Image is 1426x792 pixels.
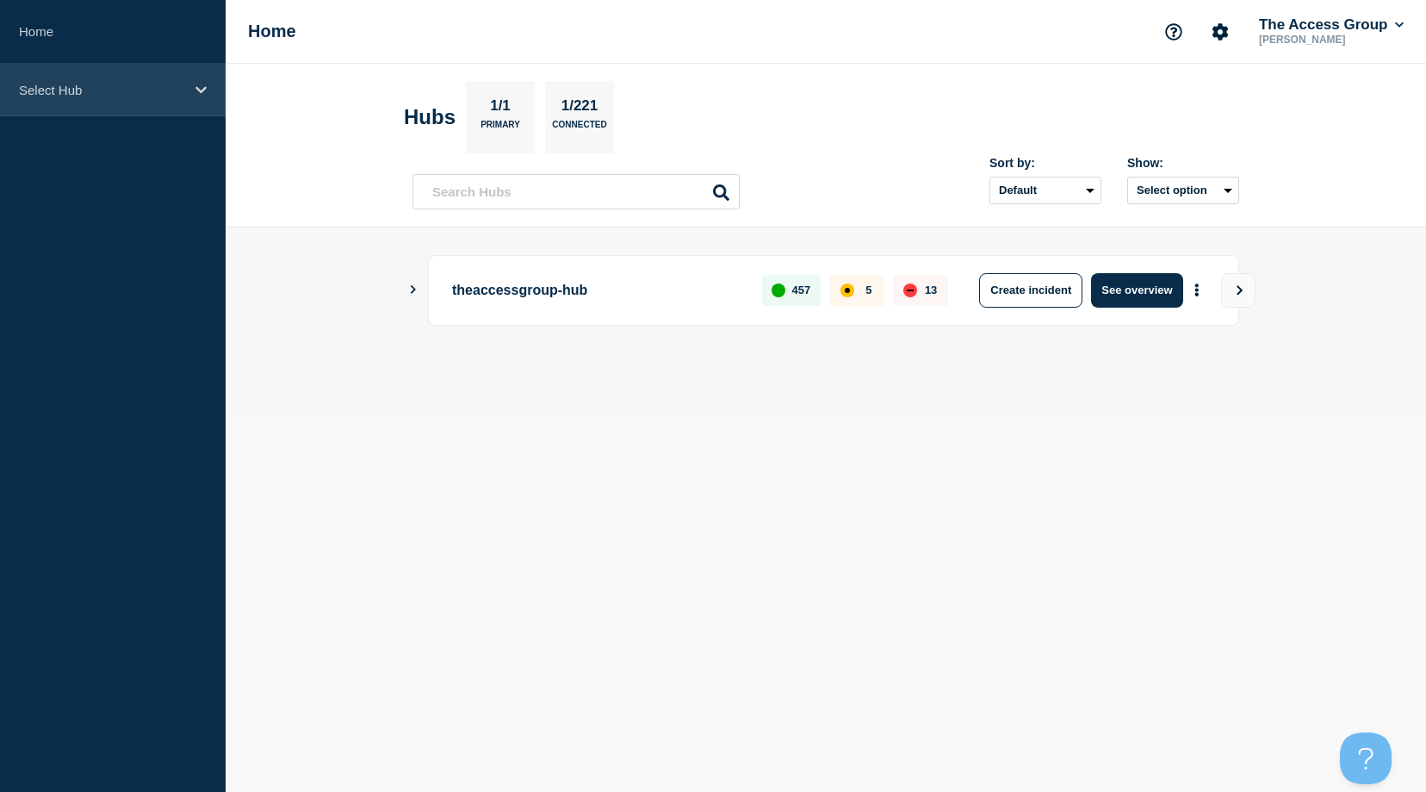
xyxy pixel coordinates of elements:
[480,120,520,138] p: Primary
[1186,274,1208,306] button: More actions
[903,284,917,297] div: down
[1255,34,1407,46] p: [PERSON_NAME]
[1221,273,1255,308] button: View
[409,284,418,296] button: Show Connected Hubs
[484,97,518,120] p: 1/1
[772,284,785,297] div: up
[1156,14,1192,50] button: Support
[1127,177,1239,204] button: Select option
[792,284,811,296] p: 457
[555,97,604,120] p: 1/221
[865,284,871,296] p: 5
[989,177,1101,204] select: Sort by
[412,174,740,209] input: Search Hubs
[1127,156,1239,170] div: Show:
[1255,16,1407,34] button: The Access Group
[1340,733,1392,784] iframe: Help Scout Beacon - Open
[989,156,1101,170] div: Sort by:
[452,273,742,308] p: theaccessgroup-hub
[19,83,184,97] p: Select Hub
[840,284,854,297] div: affected
[1091,273,1182,308] button: See overview
[1202,14,1238,50] button: Account settings
[925,284,937,296] p: 13
[552,120,606,138] p: Connected
[979,273,1082,308] button: Create incident
[404,105,456,129] h2: Hubs
[248,22,296,41] h1: Home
